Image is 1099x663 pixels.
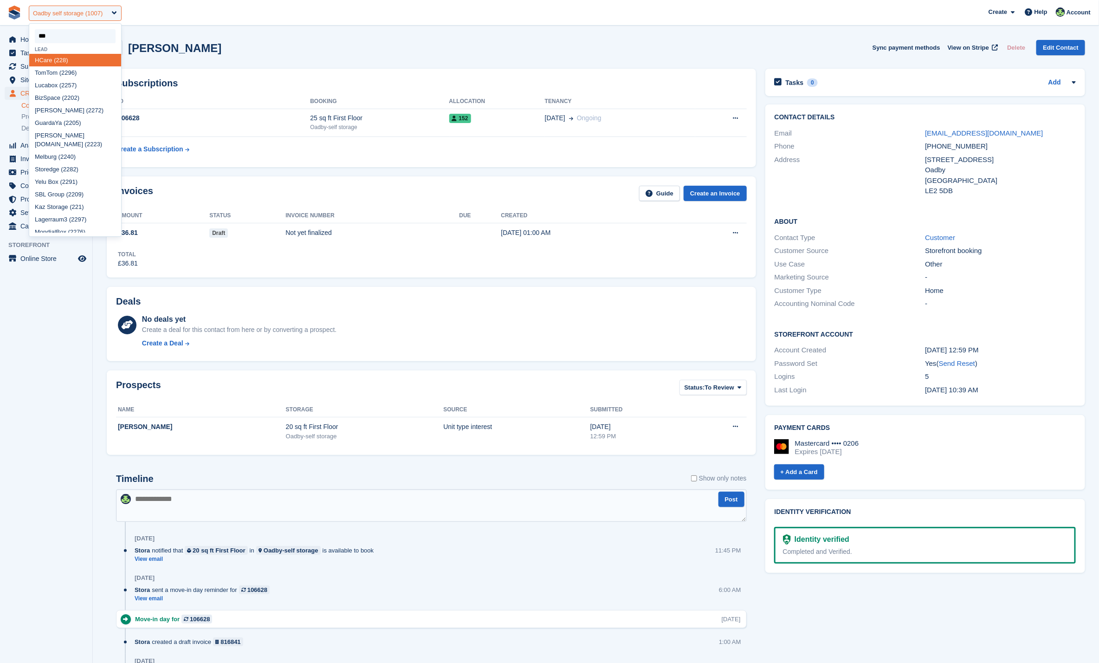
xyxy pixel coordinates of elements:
[786,78,804,87] h2: Tasks
[88,107,95,114] span: 22
[116,296,141,307] h2: Deals
[1003,40,1029,55] button: Delete
[20,87,76,100] span: CRM
[685,383,705,392] span: Status:
[60,153,67,160] span: 22
[443,422,590,432] div: Unit type interest
[5,87,88,100] a: menu
[545,113,565,123] span: [DATE]
[21,124,38,133] span: Deals
[142,314,336,325] div: No deals yet
[285,228,459,238] div: Not yet finalized
[142,338,336,348] a: Create a Deal
[590,422,688,432] div: [DATE]
[29,91,121,104] div: BizSpace ( 02)
[783,534,791,545] img: Identity Verification Ready
[684,186,747,201] a: Create an Invoice
[1048,78,1061,88] a: Add
[775,141,925,152] div: Phone
[795,439,859,448] div: Mastercard •••• 0206
[118,228,138,238] span: £36.81
[5,60,88,73] a: menu
[63,166,70,173] span: 22
[5,166,88,179] a: menu
[29,214,121,226] div: Lagerraum3 ( 97)
[443,403,590,417] th: Source
[77,253,88,264] a: Preview store
[925,234,955,241] a: Customer
[247,585,267,594] div: 106628
[925,345,1076,356] div: [DATE] 12:59 PM
[939,359,975,367] a: Send Reset
[944,40,1000,55] a: View on Stripe
[135,555,378,563] a: View email
[5,193,88,206] a: menu
[501,208,677,223] th: Created
[116,113,310,123] div: 106628
[135,535,155,542] div: [DATE]
[719,637,741,646] div: 1:00 AM
[29,151,121,163] div: Melburg ( 40)
[775,508,1076,516] h2: Identity verification
[29,66,121,79] div: TomTom ( 96)
[209,208,285,223] th: Status
[29,104,121,117] div: [PERSON_NAME] ( 72)
[116,403,286,417] th: Name
[775,299,925,309] div: Accounting Nominal Code
[20,60,76,73] span: Subscriptions
[775,371,925,382] div: Logins
[775,216,1076,226] h2: About
[135,615,217,624] div: Move-in day for
[5,206,88,219] a: menu
[775,128,925,139] div: Email
[285,208,459,223] th: Invoice number
[20,152,76,165] span: Invoices
[286,422,444,432] div: 20 sq ft First Floor
[62,178,69,185] span: 22
[29,54,121,66] div: HCare ( 8)
[925,386,978,394] time: 2025-09-19 09:39:35 UTC
[775,345,925,356] div: Account Created
[5,139,88,152] a: menu
[577,114,601,122] span: Ongoing
[719,585,741,594] div: 6:00 AM
[691,474,697,483] input: Show only notes
[791,534,849,545] div: Identity verified
[118,259,138,268] div: £36.81
[774,464,824,480] a: + Add a Card
[20,33,76,46] span: Home
[29,129,121,151] div: [PERSON_NAME][DOMAIN_NAME] ( 23)
[1034,7,1047,17] span: Help
[925,186,1076,196] div: LE2 5DB
[128,42,221,54] h2: [PERSON_NAME]
[20,206,76,219] span: Settings
[118,422,286,432] div: [PERSON_NAME]
[1036,40,1085,55] a: Edit Contact
[5,46,88,59] a: menu
[20,139,76,152] span: Analytics
[873,40,940,55] button: Sync payment methods
[21,112,88,122] a: Prospects 202
[72,203,78,210] span: 22
[116,144,183,154] div: Create a Subscription
[286,403,444,417] th: Storage
[20,46,76,59] span: Tasks
[193,546,245,555] div: 20 sq ft First Floor
[925,129,1043,137] a: [EMAIL_ADDRESS][DOMAIN_NAME]
[925,286,1076,296] div: Home
[61,82,68,89] span: 22
[181,615,212,624] a: 106628
[70,228,77,235] span: 22
[449,114,471,123] span: 152
[64,94,71,101] span: 22
[33,9,103,18] div: Oadby self storage (1007)
[679,380,747,395] button: Status: To Review
[1056,7,1065,17] img: Yaw Boakye
[8,240,92,250] span: Storefront
[5,252,88,265] a: menu
[142,338,183,348] div: Create a Deal
[264,546,318,555] div: Oadby-self storage
[135,574,155,582] div: [DATE]
[116,208,209,223] th: Amount
[135,546,150,555] span: Stora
